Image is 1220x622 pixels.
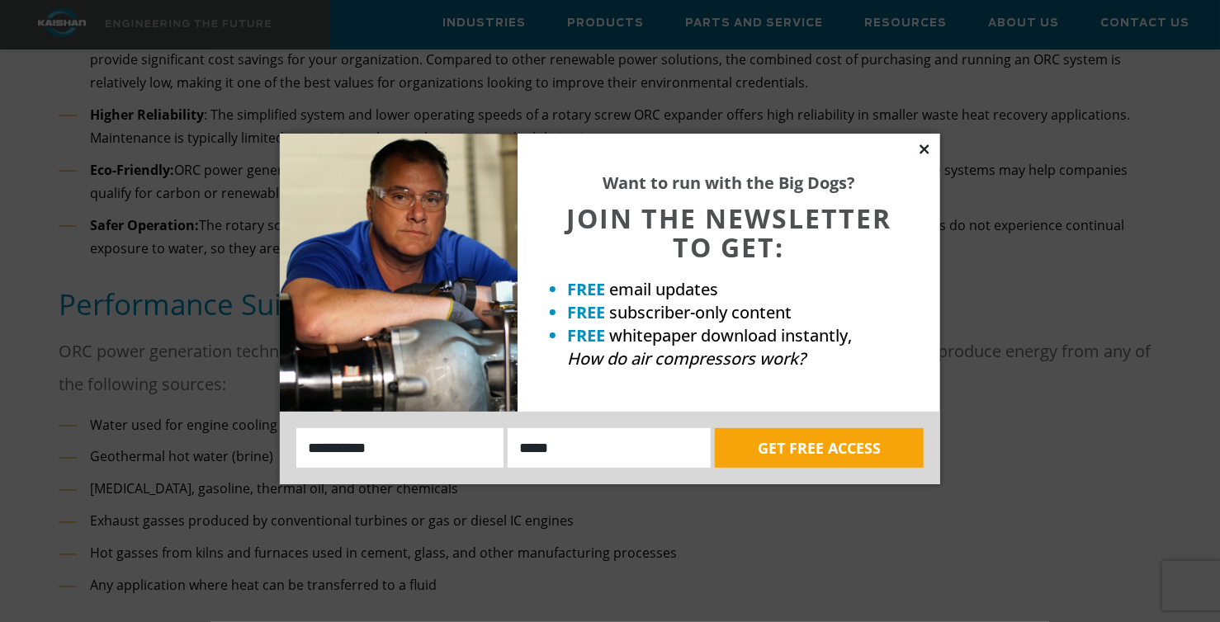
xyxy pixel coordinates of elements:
strong: FREE [567,324,605,346]
span: whitepaper download instantly, [609,324,852,346]
span: email updates [609,278,718,300]
input: Email [508,428,711,468]
strong: FREE [567,301,605,323]
strong: Want to run with the Big Dogs? [603,172,855,194]
span: subscriber-only content [609,301,792,323]
strong: FREE [567,278,605,300]
button: Close [917,142,932,157]
em: How do air compressors work? [567,347,806,370]
button: GET FREE ACCESS [715,428,924,468]
span: JOIN THE NEWSLETTER TO GET: [566,200,891,265]
input: Name: [296,428,504,468]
